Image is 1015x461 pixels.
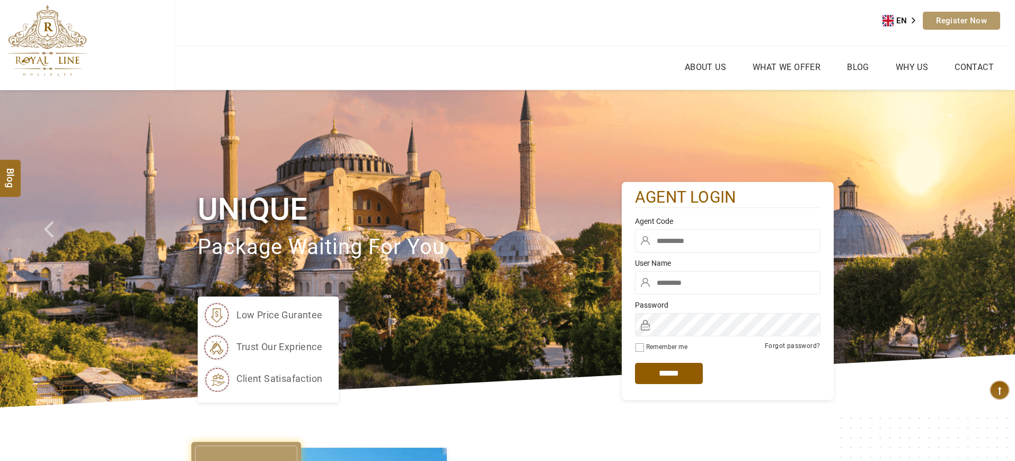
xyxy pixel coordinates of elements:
a: Check next prev [30,90,81,407]
li: client satisafaction [203,366,323,392]
label: Remember me [646,343,687,351]
li: low price gurantee [203,302,323,328]
h1: Unique [198,189,622,229]
label: User Name [635,258,820,268]
a: About Us [682,59,729,75]
a: EN [882,13,923,29]
li: trust our exprience [203,334,323,360]
a: What we Offer [750,59,823,75]
span: Blog [4,168,17,177]
label: Password [635,300,820,310]
a: Contact [952,59,996,75]
aside: Language selected: English [882,13,923,29]
p: package waiting for you [198,230,622,265]
a: Register Now [923,12,1000,30]
a: Check next image [964,90,1015,407]
a: Forgot password? [765,342,820,350]
a: Blog [844,59,872,75]
div: Language [882,13,923,29]
h2: agent login [635,187,820,208]
img: The Royal Line Holidays [8,5,87,76]
a: Why Us [893,59,931,75]
label: Agent Code [635,216,820,227]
